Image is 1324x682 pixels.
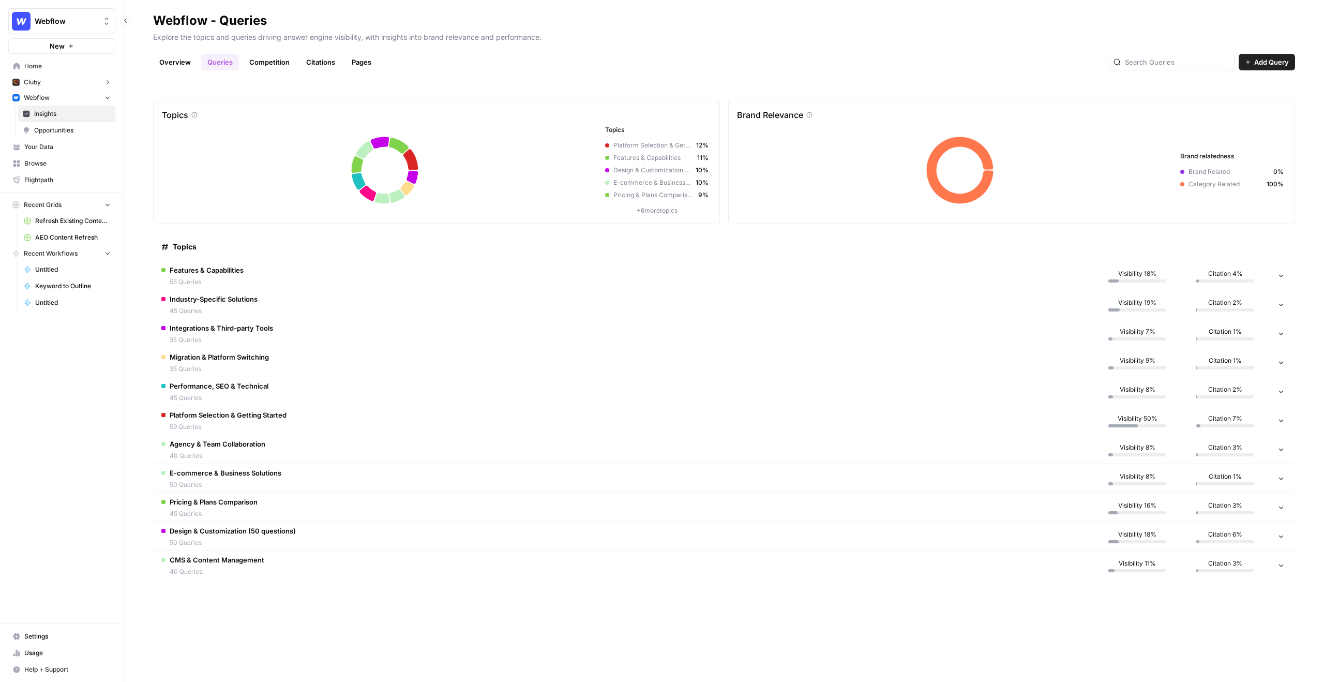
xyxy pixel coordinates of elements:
input: Search Queries [1125,57,1230,67]
a: Browse [8,155,115,172]
span: Help + Support [24,665,111,674]
span: Visibility 9% [1120,356,1155,365]
span: E-commerce & Business Solutions [170,468,281,478]
span: 0% [1273,167,1284,176]
a: Untitled [19,294,115,311]
span: Your Data [24,142,111,152]
img: a1pu3e9a4sjoov2n4mw66knzy8l8 [12,94,20,101]
span: Webflow [24,93,50,102]
span: Citation 1% [1209,472,1242,481]
span: Platform Selection & Getting Started [170,410,287,420]
button: New [8,38,115,54]
span: Citation 3% [1208,501,1242,510]
span: Citation 2% [1208,298,1242,307]
a: Settings [8,628,115,645]
span: Integrations & Third-party Tools [170,323,273,333]
span: Refresh Existing Content (5) [35,216,111,226]
span: Brand Related [1188,167,1269,176]
a: Usage [8,645,115,661]
span: Citation 3% [1208,559,1242,568]
img: x9pvq66k5d6af0jwfjov4in6h5zj [12,79,20,86]
span: Visibility 18% [1118,269,1156,278]
span: Agency & Team Collaboration [170,439,265,449]
span: 45 Queries [170,306,258,316]
h3: Brand relatedness [1180,152,1284,161]
span: 40 Queries [170,567,264,576]
span: New [50,41,65,51]
span: Visibility 50% [1118,414,1157,423]
button: Help + Support [8,661,115,678]
a: Home [8,58,115,75]
span: Webflow [35,16,97,26]
span: 10% [696,166,709,175]
span: Platform Selection & Getting Started [613,141,692,150]
span: Add Query [1254,57,1289,67]
span: Opportunities [34,126,111,135]
p: Topics [162,109,188,121]
span: 12% [696,141,709,150]
p: Explore the topics and queries driving answer engine visibility, with insights into brand relevan... [153,29,1295,42]
span: 59 Queries [170,422,287,432]
span: Category Related [1188,180,1262,189]
button: Recent Grids [8,197,115,213]
span: Visibility 7% [1120,327,1155,336]
span: 35 Queries [170,364,269,374]
span: CMS & Content Management [170,555,264,565]
span: 50 Queries [170,538,296,547]
a: Your Data [8,139,115,155]
a: Competition [243,54,296,70]
p: Brand Relevance [737,109,803,121]
span: 10% [696,178,709,187]
a: Overview [153,54,197,70]
span: Flightpath [24,175,111,185]
a: AEO Content Refresh [19,229,115,246]
button: Add Query [1239,54,1295,70]
span: Visibility 19% [1118,298,1156,307]
span: Features & Capabilities [613,153,693,162]
span: Citation 4% [1208,269,1243,278]
span: Cluby [24,78,41,87]
span: Visibility 11% [1119,559,1156,568]
span: Usage [24,648,111,658]
a: Pages [345,54,378,70]
span: Untitled [35,265,111,274]
a: Flightpath [8,172,115,188]
span: Untitled [35,298,111,307]
span: Design & Customization (50 questions) [613,166,691,175]
span: 45 Queries [170,509,258,518]
span: Browse [24,159,111,168]
span: Citation 1% [1209,356,1242,365]
span: Pricing & Plans Comparison [613,190,694,200]
span: Insights [34,109,111,118]
span: 11% [697,153,709,162]
button: Recent Workflows [8,246,115,261]
span: Settings [24,632,111,641]
span: Topics [173,242,197,252]
span: Features & Capabilities [170,265,244,275]
button: Webflow [8,90,115,106]
a: Keyword to Outline [19,278,115,294]
span: Recent Workflows [24,249,78,258]
span: Visibility 8% [1120,385,1155,394]
a: Refresh Existing Content (5) [19,213,115,229]
button: Cluby [8,75,115,90]
span: 45 Queries [170,393,268,403]
span: Performance, SEO & Technical [170,381,268,391]
a: Insights [18,106,115,122]
span: Home [24,62,111,71]
span: Visibility 8% [1120,443,1155,452]
span: 100% [1267,180,1284,189]
h3: Topics [605,125,709,135]
a: Untitled [19,261,115,278]
span: AEO Content Refresh [35,233,111,242]
div: Webflow - Queries [153,12,267,29]
span: E-commerce & Business Solutions [613,178,691,187]
a: Citations [300,54,341,70]
span: Pricing & Plans Comparison [170,497,258,507]
span: Migration & Platform Switching [170,352,269,362]
span: Visibility 16% [1118,501,1156,510]
span: 50 Queries [170,480,281,490]
span: Citation 1% [1209,327,1242,336]
span: Keyword to Outline [35,281,111,291]
a: Opportunities [18,122,115,139]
